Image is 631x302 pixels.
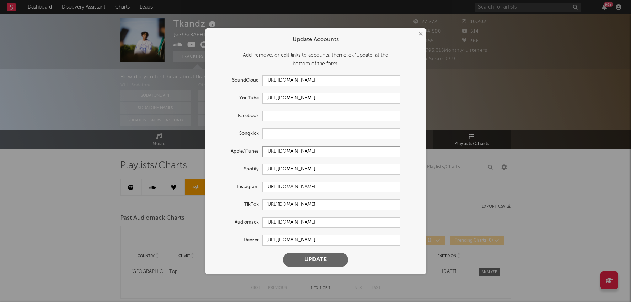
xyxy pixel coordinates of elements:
[213,201,262,209] label: TikTok
[213,112,262,120] label: Facebook
[213,236,262,245] label: Deezer
[213,147,262,156] label: Apple/iTunes
[213,130,262,138] label: Songkick
[213,218,262,227] label: Audiomack
[213,183,262,191] label: Instagram
[213,76,262,85] label: SoundCloud
[213,51,419,68] div: Add, remove, or edit links to accounts, then click 'Update' at the bottom of the form.
[213,94,262,103] label: YouTube
[213,35,419,44] div: Update Accounts
[213,165,262,174] label: Spotify
[416,30,424,38] button: ×
[283,253,348,267] button: Update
